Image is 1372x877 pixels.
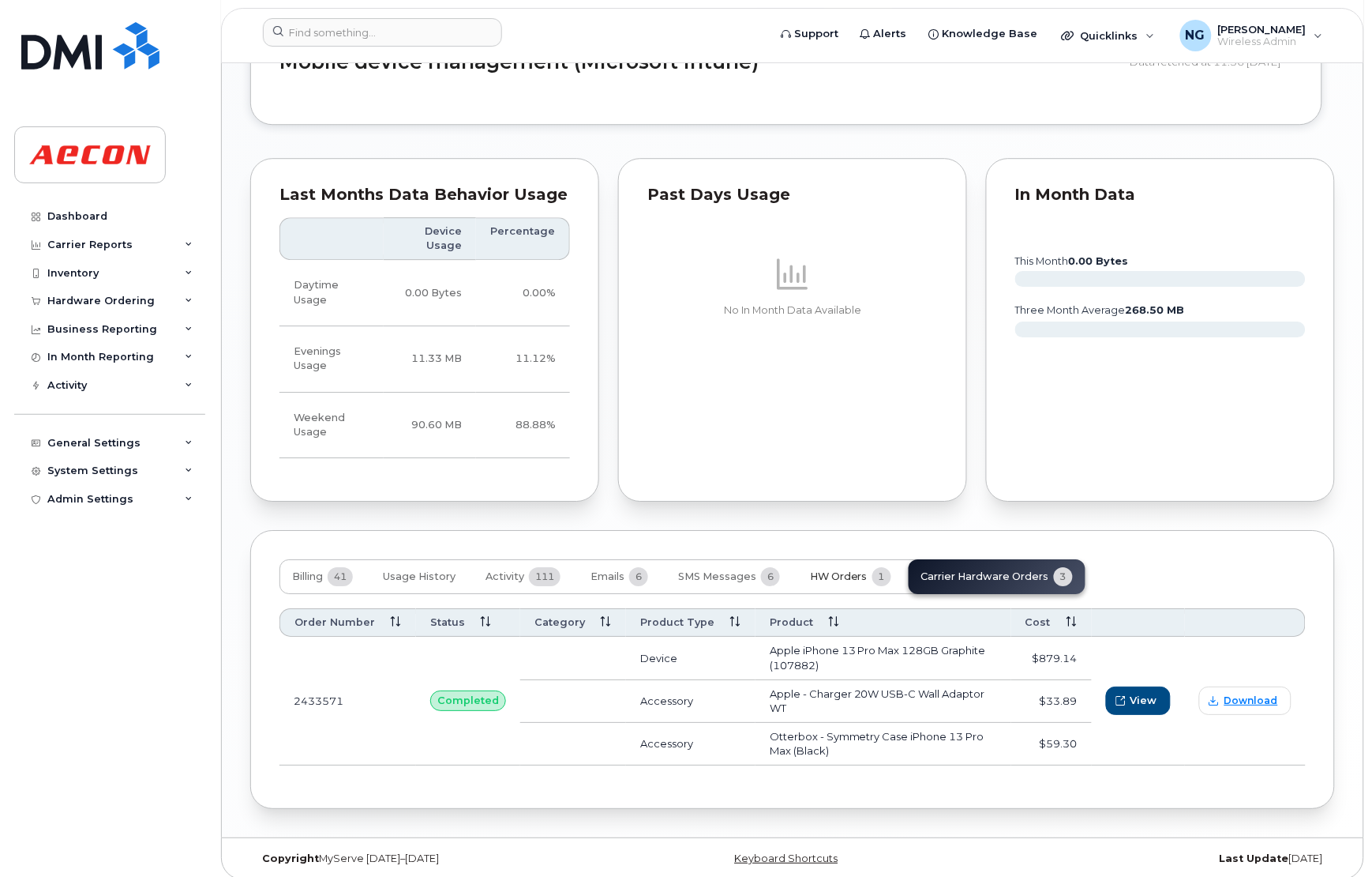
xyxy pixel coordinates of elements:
[640,615,714,630] span: Product Type
[1106,687,1171,715] button: View
[383,570,455,583] span: Usage History
[1025,615,1051,630] span: Cost
[1218,23,1306,36] span: [PERSON_NAME]
[647,187,938,203] div: Past Days Usage
[1015,187,1306,203] div: In Month Data
[810,570,868,583] span: HW Orders
[590,570,624,583] span: Emails
[678,570,756,583] span: SMS Messages
[384,217,476,261] th: Device Usage
[1186,26,1205,45] span: NG
[430,615,465,630] span: Status
[1126,304,1185,316] tspan: 268.50 MB
[849,18,918,50] a: Alerts
[1130,693,1157,708] span: View
[328,567,353,586] span: 41
[1169,20,1334,51] div: Nicole Guida
[279,393,384,459] td: Weekend Usage
[1220,853,1289,864] strong: Last Update
[485,570,524,583] span: Activity
[872,567,891,586] span: 1
[1069,255,1129,267] tspan: 0.00 Bytes
[1199,687,1291,714] a: Download
[476,326,570,393] td: 11.12%
[294,615,375,630] span: Order Number
[1014,255,1129,267] text: this month
[943,26,1038,42] span: Knowledge Base
[262,853,319,864] strong: Copyright
[918,18,1049,50] a: Knowledge Base
[1014,304,1185,316] text: three month average
[250,853,612,865] div: MyServe [DATE]–[DATE]
[279,637,416,765] td: 2433571
[735,853,838,864] a: Keyboard Shortcuts
[384,393,476,459] td: 90.60 MB
[647,303,938,318] p: No In Month Data Available
[1051,20,1166,51] div: Quicklinks
[626,680,755,723] td: Accessory
[755,637,1011,679] td: Apple iPhone 13 Pro Max 128GB Graphite (107882)
[1011,723,1092,766] td: $59.30
[279,393,570,459] tr: Friday from 6:00pm to Monday 8:00am
[1218,36,1306,48] span: Wireless Admin
[279,260,384,326] td: Daytime Usage
[874,26,907,42] span: Alerts
[279,187,570,203] div: Last Months Data Behavior Usage
[770,615,813,630] span: Product
[1081,29,1138,42] span: Quicklinks
[476,260,570,326] td: 0.00%
[263,18,502,47] input: Find something...
[794,26,838,42] span: Support
[1011,680,1092,723] td: $33.89
[384,326,476,393] td: 11.33 MB
[626,637,755,679] td: Device
[384,260,476,326] td: 0.00 Bytes
[279,326,384,393] td: Evenings Usage
[476,393,570,459] td: 88.88%
[770,18,849,50] a: Support
[755,723,1011,766] td: Otterbox - Symmetry Case iPhone 13 Pro Max (Black)
[1011,637,1092,679] td: $879.14
[1224,694,1278,708] span: Download
[279,326,570,393] tr: Weekdays from 6:00pm to 8:00am
[529,567,560,586] span: 111
[437,693,499,708] span: Completed
[279,51,1119,73] h2: Mobile device management (Microsoft Intune)
[626,723,755,766] td: Accessory
[292,570,323,583] span: Billing
[476,217,570,261] th: Percentage
[761,567,780,586] span: 6
[534,615,585,630] span: Category
[629,567,648,586] span: 6
[973,853,1335,865] div: [DATE]
[755,680,1011,723] td: Apple - Charger 20W USB-C Wall Adaptor WT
